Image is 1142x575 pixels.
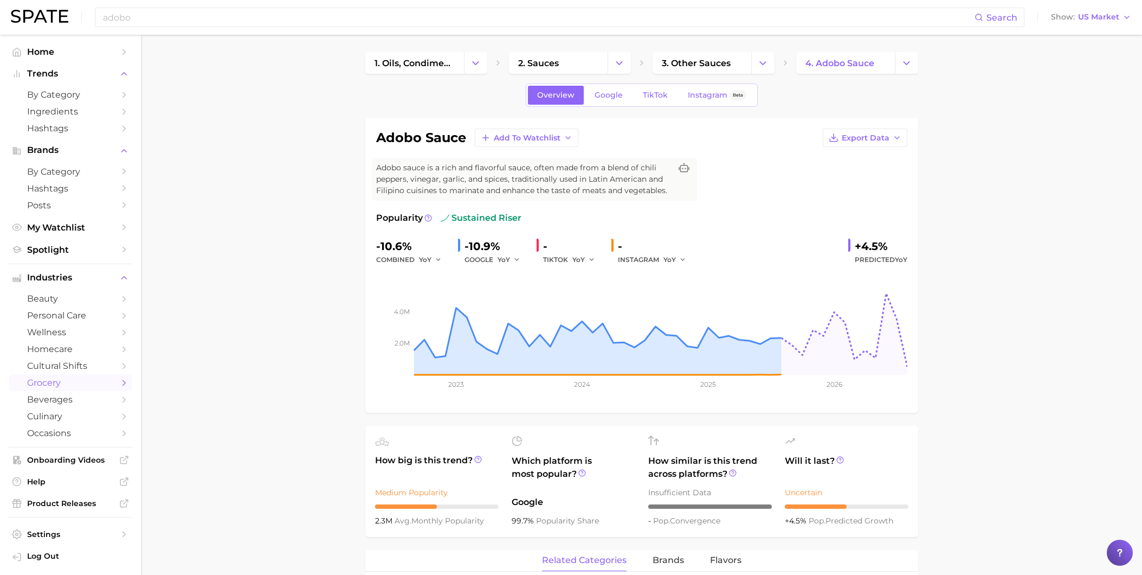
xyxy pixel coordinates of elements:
div: +4.5% [855,238,907,255]
span: 99.7% [512,516,536,526]
button: Add to Watchlist [475,129,578,147]
a: Google [585,86,632,105]
a: homecare [9,341,132,357]
span: +4.5% [785,516,809,526]
a: Ingredients [9,103,132,120]
a: by Category [9,86,132,103]
a: grocery [9,374,132,391]
div: TIKTOK [543,253,603,266]
span: Home [27,47,114,57]
div: combined [376,253,449,266]
span: YoY [895,255,907,264]
span: Help [27,477,114,487]
abbr: average [395,516,411,526]
a: Hashtags [9,120,132,137]
a: beauty [9,290,132,307]
span: predicted growth [809,516,893,526]
abbr: popularity index [809,516,825,526]
span: TikTok [643,91,668,100]
a: by Category [9,163,132,180]
a: 3. other sauces [653,52,751,74]
span: Beta [733,91,743,100]
a: occasions [9,425,132,442]
button: Export Data [823,129,907,147]
span: How big is this trend? [375,454,499,481]
input: Search here for a brand, industry, or ingredient [102,8,975,27]
img: SPATE [11,10,68,23]
a: wellness [9,324,132,341]
span: YoY [663,255,676,264]
span: - [648,516,653,526]
span: occasions [27,428,114,438]
a: Help [9,474,132,490]
span: culinary [27,411,114,421]
button: Industries [9,270,132,286]
span: Log Out [27,551,124,561]
span: Onboarding Videos [27,455,114,465]
span: related categories [542,555,627,565]
button: ShowUS Market [1048,10,1134,24]
span: Predicted [855,253,907,266]
a: 4. adobo sauce [796,52,895,74]
span: convergence [653,516,720,526]
button: Brands [9,142,132,158]
div: 5 / 10 [785,504,908,509]
span: YoY [419,255,431,264]
tspan: 2023 [448,380,464,388]
button: YoY [498,253,521,266]
span: by Category [27,90,114,100]
a: Posts [9,197,132,214]
span: Brands [27,145,114,155]
button: YoY [663,253,687,266]
span: grocery [27,378,114,388]
button: Change Category [608,52,631,74]
a: My Watchlist [9,219,132,236]
span: brands [653,555,684,565]
a: beverages [9,391,132,408]
span: US Market [1078,14,1119,20]
img: sustained riser [441,214,449,222]
span: My Watchlist [27,222,114,233]
span: by Category [27,167,114,177]
span: personal care [27,310,114,321]
span: Trends [27,69,114,79]
span: YoY [498,255,510,264]
a: 1. oils, condiments & sauces [365,52,464,74]
tspan: 2025 [700,380,716,388]
button: Change Category [464,52,487,74]
a: cultural shifts [9,357,132,374]
button: YoY [419,253,442,266]
span: 1. oils, condiments & sauces [375,58,455,68]
a: Onboarding Videos [9,452,132,468]
button: Trends [9,66,132,82]
span: cultural shifts [27,361,114,371]
tspan: 2026 [826,380,842,388]
div: GOOGLE [464,253,528,266]
span: YoY [572,255,585,264]
a: personal care [9,307,132,324]
span: Will it last? [785,455,908,481]
h1: adobo sauce [376,131,466,144]
span: 2.3m [375,516,395,526]
div: -10.9% [464,238,528,255]
abbr: popularity index [653,516,670,526]
span: 3. other sauces [662,58,731,68]
div: Insufficient Data [648,486,772,499]
span: 4. adobo sauce [805,58,874,68]
a: InstagramBeta [679,86,756,105]
span: Popularity [376,212,423,225]
button: Change Category [895,52,918,74]
span: beverages [27,394,114,405]
span: monthly popularity [395,516,484,526]
span: Posts [27,200,114,210]
span: Add to Watchlist [494,133,560,143]
a: Hashtags [9,180,132,197]
span: wellness [27,327,114,337]
a: Home [9,43,132,60]
tspan: 2024 [573,380,590,388]
a: Overview [528,86,584,105]
a: Spotlight [9,241,132,258]
span: Show [1051,14,1075,20]
a: TikTok [634,86,677,105]
div: INSTAGRAM [618,253,694,266]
